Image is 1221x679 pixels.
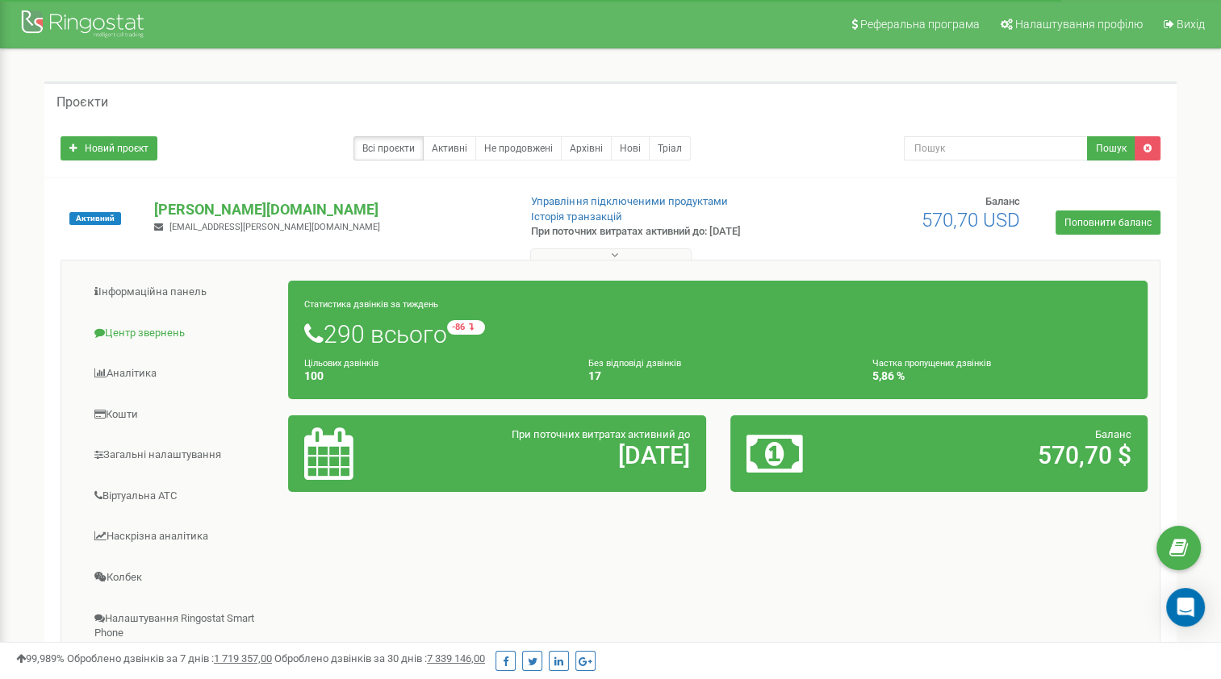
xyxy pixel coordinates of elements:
[214,652,272,664] u: 1 719 357,00
[73,314,289,353] a: Центр звернень
[922,209,1020,231] span: 570,70 USD
[872,358,990,369] small: Частка пропущених дзвінків
[304,358,378,369] small: Цільових дзвінків
[61,136,157,160] a: Новий проєкт
[561,136,612,160] a: Архівні
[588,370,848,382] h4: 17
[447,320,485,335] small: -86
[1177,18,1205,31] span: Вихід
[73,354,289,394] a: Аналiтика
[985,195,1020,207] span: Баланс
[304,370,564,382] h4: 100
[73,517,289,556] a: Наскрізна аналітика
[872,370,1131,382] h4: 5,86 %
[883,442,1131,469] h2: 570,70 $
[1087,136,1135,160] button: Пошук
[1095,428,1131,440] span: Баланс
[475,136,562,160] a: Не продовжені
[1056,210,1160,235] a: Поповнити баланс
[649,136,691,160] a: Тріал
[69,212,121,225] span: Активний
[441,442,689,469] h2: [DATE]
[56,95,108,110] h5: Проєкти
[274,652,485,664] span: Оброблено дзвінків за 30 днів :
[304,320,1131,348] h1: 290 всього
[1166,588,1205,627] div: Open Intercom Messenger
[154,199,504,220] p: [PERSON_NAME][DOMAIN_NAME]
[73,273,289,312] a: Інформаційна панель
[427,652,485,664] u: 7 339 146,00
[588,358,681,369] small: Без відповіді дзвінків
[423,136,476,160] a: Активні
[512,428,690,440] span: При поточних витратах активний до
[16,652,65,664] span: 99,989%
[531,195,727,207] a: Управління підключеними продуктами
[531,210,621,223] a: Історія транзакцій
[611,136,650,160] a: Нові
[73,599,289,653] a: Налаштування Ringostat Smart Phone
[67,652,272,664] span: Оброблено дзвінків за 7 днів :
[73,435,289,475] a: Загальні налаштування
[73,477,289,516] a: Віртуальна АТС
[860,18,980,31] span: Реферальна програма
[904,136,1088,160] input: Пошук
[531,224,788,240] p: При поточних витратах активний до: [DATE]
[304,299,438,310] small: Статистика дзвінків за тиждень
[73,558,289,598] a: Колбек
[353,136,424,160] a: Всі проєкти
[73,395,289,435] a: Кошти
[1015,18,1143,31] span: Налаштування профілю
[169,222,380,232] span: [EMAIL_ADDRESS][PERSON_NAME][DOMAIN_NAME]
